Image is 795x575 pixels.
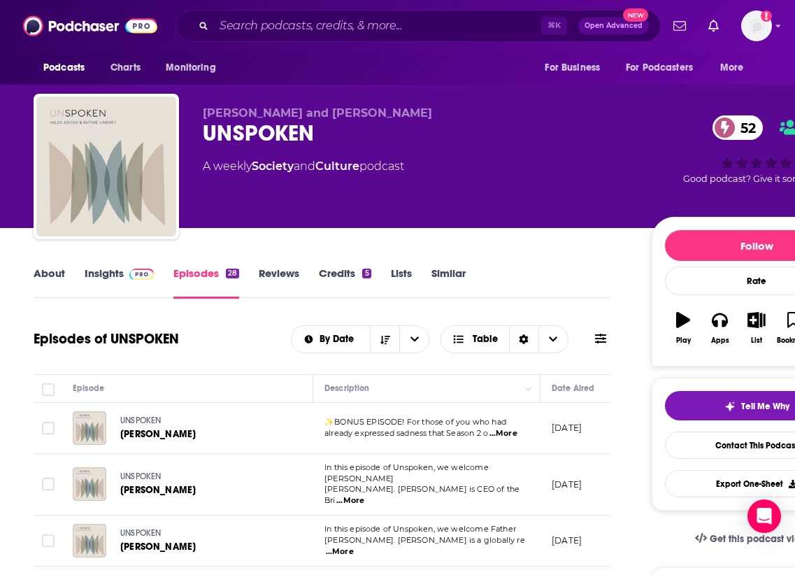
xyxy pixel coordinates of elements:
[626,58,693,78] span: For Podcasters
[324,524,516,534] span: In this episode of Unspoken, we welcome Father
[324,535,525,545] span: [PERSON_NAME]. [PERSON_NAME] is a globally re
[252,159,294,173] a: Society
[741,10,772,41] span: Logged in as heidi.egloff
[226,269,239,278] div: 28
[668,14,692,38] a: Show notifications dropdown
[120,428,196,440] span: [PERSON_NAME]
[120,527,266,540] a: UNSPOKEN
[42,422,55,434] span: Toggle select row
[362,269,371,278] div: 5
[166,58,215,78] span: Monitoring
[617,55,713,81] button: open menu
[120,484,196,496] span: [PERSON_NAME]
[751,336,762,345] div: List
[203,106,432,120] span: [PERSON_NAME] and [PERSON_NAME]
[315,159,359,173] a: Culture
[120,427,266,441] a: [PERSON_NAME]
[34,55,103,81] button: open menu
[214,15,541,37] input: Search podcasts, credits, & more...
[120,540,266,554] a: [PERSON_NAME]
[535,55,617,81] button: open menu
[552,380,594,397] div: Date Aired
[761,10,772,22] svg: Add a profile image
[747,499,781,533] div: Open Intercom Messenger
[441,325,568,353] button: Choose View
[292,334,371,344] button: open menu
[724,401,736,412] img: tell me why sparkle
[541,17,567,35] span: ⌘ K
[336,495,364,506] span: ...More
[324,428,488,438] span: already expressed sadness that Season 2 o
[319,267,371,299] a: Credits5
[156,55,234,81] button: open menu
[173,267,239,299] a: Episodes28
[129,269,154,280] img: Podchaser Pro
[294,159,315,173] span: and
[712,115,763,140] a: 52
[552,534,582,546] p: [DATE]
[738,303,775,353] button: List
[320,334,359,344] span: By Date
[101,55,149,81] a: Charts
[23,13,157,39] img: Podchaser - Follow, Share and Rate Podcasts
[36,97,176,236] img: UNSPOKEN
[520,381,537,397] button: Column Actions
[741,10,772,41] img: User Profile
[741,10,772,41] button: Show profile menu
[720,58,744,78] span: More
[726,115,763,140] span: 52
[324,484,520,505] span: [PERSON_NAME]. [PERSON_NAME] is CEO of the Bri
[120,415,266,427] a: UNSPOKEN
[120,416,161,425] span: UNSPOKEN
[623,8,648,22] span: New
[120,471,266,483] a: UNSPOKEN
[552,422,582,434] p: [DATE]
[34,267,65,299] a: About
[43,58,85,78] span: Podcasts
[585,22,643,29] span: Open Advanced
[711,336,729,345] div: Apps
[676,336,691,345] div: Play
[578,17,649,34] button: Open AdvancedNew
[110,58,141,78] span: Charts
[85,267,154,299] a: InsightsPodchaser Pro
[399,326,429,353] button: open menu
[741,401,789,412] span: Tell Me Why
[120,483,266,497] a: [PERSON_NAME]
[391,267,412,299] a: Lists
[120,528,161,538] span: UNSPOKEN
[326,546,354,558] span: ...More
[701,303,738,353] button: Apps
[552,478,582,490] p: [DATE]
[509,326,538,353] div: Sort Direction
[710,55,761,81] button: open menu
[34,330,179,348] h1: Episodes of UNSPOKEN
[324,380,369,397] div: Description
[431,267,466,299] a: Similar
[291,325,430,353] h2: Choose List sort
[324,417,506,427] span: ✨BONUS EPISODE! For those of you who had
[545,58,600,78] span: For Business
[203,158,404,175] div: A weekly podcast
[324,462,489,483] span: In this episode of Unspoken, we welcome [PERSON_NAME]
[473,334,498,344] span: Table
[73,380,104,397] div: Episode
[120,541,196,553] span: [PERSON_NAME]
[370,326,399,353] button: Sort Direction
[120,471,161,481] span: UNSPOKEN
[176,10,661,42] div: Search podcasts, credits, & more...
[665,303,701,353] button: Play
[42,478,55,490] span: Toggle select row
[259,267,299,299] a: Reviews
[489,428,517,439] span: ...More
[703,14,724,38] a: Show notifications dropdown
[42,534,55,547] span: Toggle select row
